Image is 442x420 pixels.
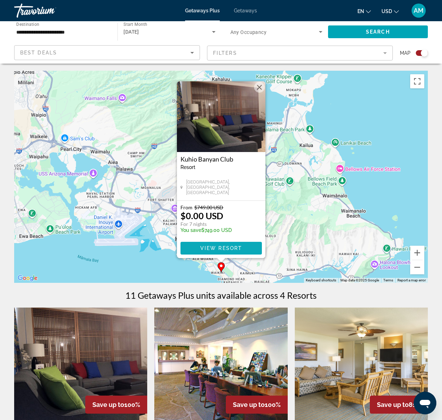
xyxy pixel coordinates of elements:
[357,8,364,14] span: en
[230,29,267,35] span: Any Occupancy
[370,396,428,414] div: 81%
[383,278,393,282] a: Terms (opens in new tab)
[186,179,262,195] span: [GEOGRAPHIC_DATA], [GEOGRAPHIC_DATA], [GEOGRAPHIC_DATA]
[340,278,379,282] span: Map data ©2025 Google
[234,8,257,13] a: Getaways
[185,8,220,13] a: Getaways Plus
[397,278,426,282] a: Report a map error
[180,242,262,255] button: View Resort
[410,74,424,88] button: Toggle fullscreen view
[14,1,85,20] a: Travorium
[177,81,265,152] img: 1297I01X.jpg
[180,227,201,233] span: You save
[207,45,393,61] button: Filter
[85,396,147,414] div: 100%
[226,396,288,414] div: 100%
[16,22,39,27] span: Destination
[194,204,223,210] span: $749.00 USD
[233,401,265,408] span: Save up to
[20,50,57,56] span: Best Deals
[20,48,194,57] mat-select: Sort by
[409,3,428,18] button: User Menu
[328,25,428,38] button: Search
[92,401,124,408] span: Save up to
[180,221,232,227] p: For 7 nights
[414,7,424,14] span: AM
[180,164,195,170] span: Resort
[381,6,399,16] button: Change currency
[381,8,392,14] span: USD
[377,401,409,408] span: Save up to
[254,82,265,93] button: Close
[16,274,39,283] img: Google
[410,246,424,260] button: Zoom in
[180,210,223,221] p: $0.00 USD
[180,227,232,233] p: $749.00 USD
[200,245,242,251] span: View Resort
[180,156,262,163] a: Kuhio Banyan Club
[410,260,424,274] button: Zoom out
[124,22,147,27] span: Start Month
[366,29,390,35] span: Search
[400,48,411,58] span: Map
[125,290,317,301] h1: 11 Getaways Plus units available across 4 Resorts
[414,392,436,414] iframe: Button to launch messaging window
[306,278,336,283] button: Keyboard shortcuts
[124,29,139,35] span: [DATE]
[16,274,39,283] a: Open this area in Google Maps (opens a new window)
[357,6,371,16] button: Change language
[180,204,193,210] span: From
